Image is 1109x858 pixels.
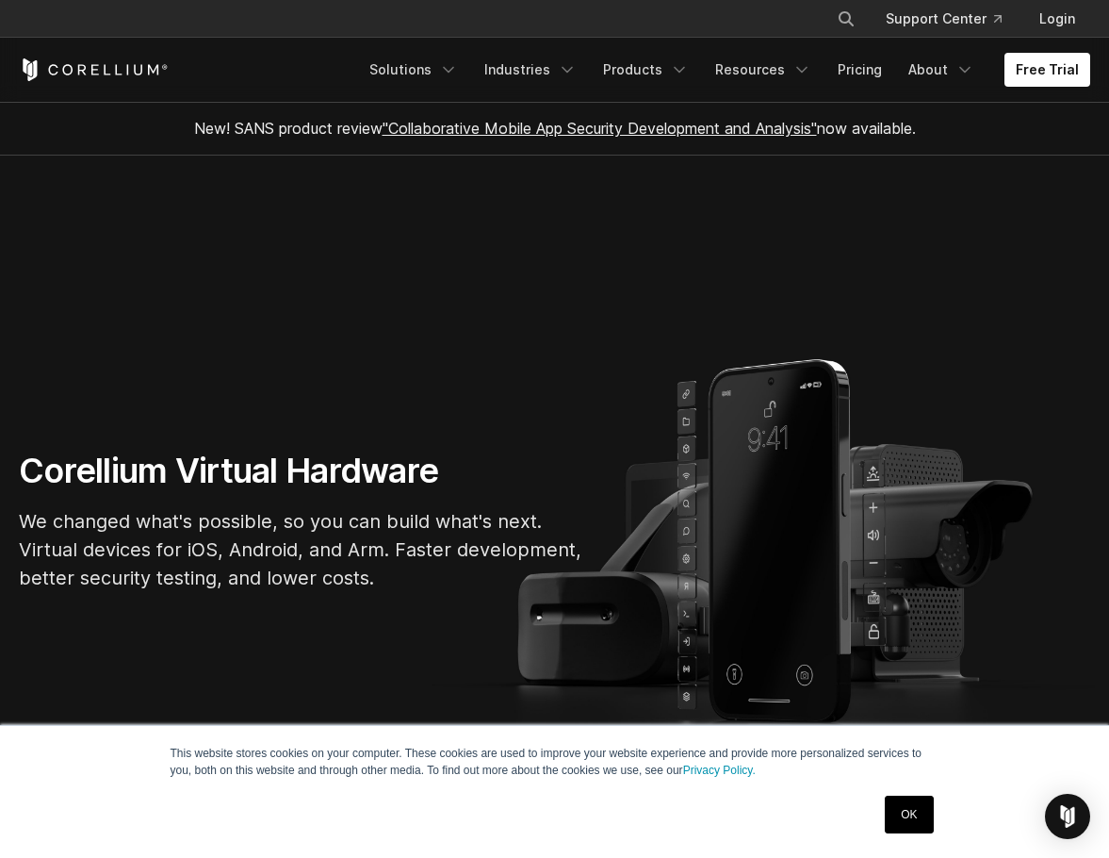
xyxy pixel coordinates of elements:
[194,119,916,138] span: New! SANS product review now available.
[826,53,893,87] a: Pricing
[171,745,939,779] p: This website stores cookies on your computer. These cookies are used to improve your website expe...
[871,2,1017,36] a: Support Center
[683,764,756,777] a: Privacy Policy.
[885,796,933,833] a: OK
[1004,53,1090,87] a: Free Trial
[383,119,817,138] a: "Collaborative Mobile App Security Development and Analysis"
[358,53,469,87] a: Solutions
[473,53,588,87] a: Industries
[358,53,1090,87] div: Navigation Menu
[19,58,169,81] a: Corellium Home
[19,507,584,592] p: We changed what's possible, so you can build what's next. Virtual devices for iOS, Android, and A...
[592,53,700,87] a: Products
[1024,2,1090,36] a: Login
[814,2,1090,36] div: Navigation Menu
[1045,794,1090,839] div: Open Intercom Messenger
[897,53,986,87] a: About
[829,2,863,36] button: Search
[704,53,823,87] a: Resources
[19,450,584,492] h1: Corellium Virtual Hardware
